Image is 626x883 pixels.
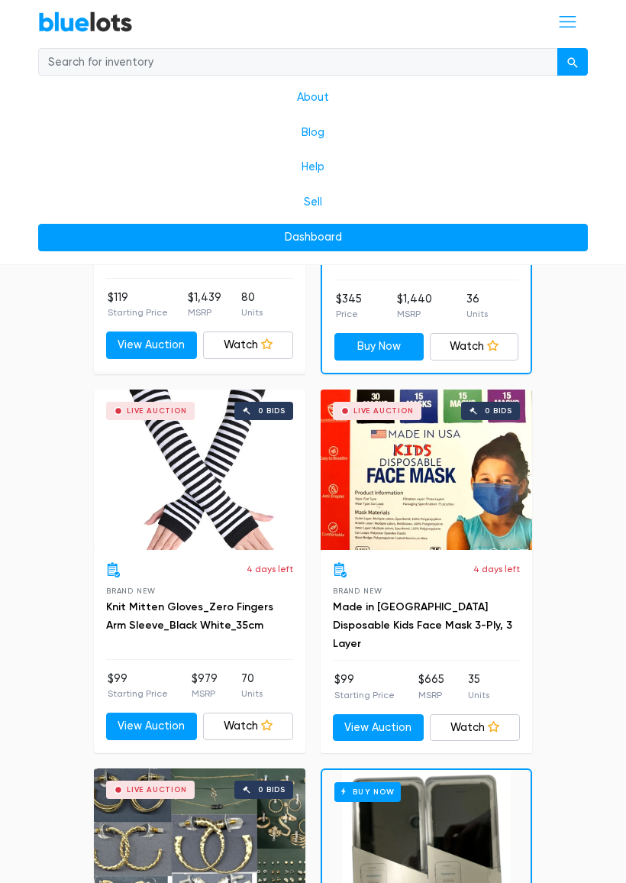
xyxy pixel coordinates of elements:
[192,671,218,702] li: $979
[334,783,401,802] h6: Buy Now
[466,308,488,322] p: Units
[38,81,588,116] a: About
[334,334,424,361] a: Buy Now
[188,290,221,321] li: $1,439
[333,715,424,742] a: View Auction
[38,225,588,252] a: Dashboard
[468,689,489,703] p: Units
[108,306,168,320] p: Starting Price
[466,292,488,322] li: 36
[430,334,519,361] a: Watch
[106,587,156,596] span: Brand New
[94,390,305,551] a: Live Auction 0 bids
[241,671,263,702] li: 70
[38,49,558,76] input: Search for inventory
[321,390,532,551] a: Live Auction 0 bids
[397,292,432,322] li: $1,440
[127,408,187,416] div: Live Auction
[106,601,273,632] a: Knit Mitten Gloves_Zero Fingers Arm Sleeve_Black White_35cm
[106,713,197,741] a: View Auction
[241,306,263,320] p: Units
[258,787,286,794] div: 0 bids
[203,332,294,360] a: Watch
[108,671,168,702] li: $99
[247,563,293,577] p: 4 days left
[547,8,588,37] button: Toggle navigation
[127,787,187,794] div: Live Auction
[336,308,362,322] p: Price
[353,408,414,416] div: Live Auction
[418,689,444,703] p: MSRP
[485,408,512,416] div: 0 bids
[192,687,218,701] p: MSRP
[418,672,444,703] li: $665
[397,308,432,322] p: MSRP
[258,408,286,416] div: 0 bids
[106,332,197,360] a: View Auction
[108,687,168,701] p: Starting Price
[38,115,588,150] a: Blog
[468,672,489,703] li: 35
[430,715,521,742] a: Watch
[333,587,382,596] span: Brand New
[203,713,294,741] a: Watch
[241,290,263,321] li: 80
[241,687,263,701] p: Units
[108,290,168,321] li: $119
[336,292,362,322] li: $345
[38,150,588,186] a: Help
[333,601,512,651] a: Made in [GEOGRAPHIC_DATA] Disposable Kids Face Mask 3-Ply, 3 Layer
[334,689,395,703] p: Starting Price
[38,11,133,34] a: BlueLots
[473,563,520,577] p: 4 days left
[188,306,221,320] p: MSRP
[38,186,588,221] a: Sell
[334,672,395,703] li: $99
